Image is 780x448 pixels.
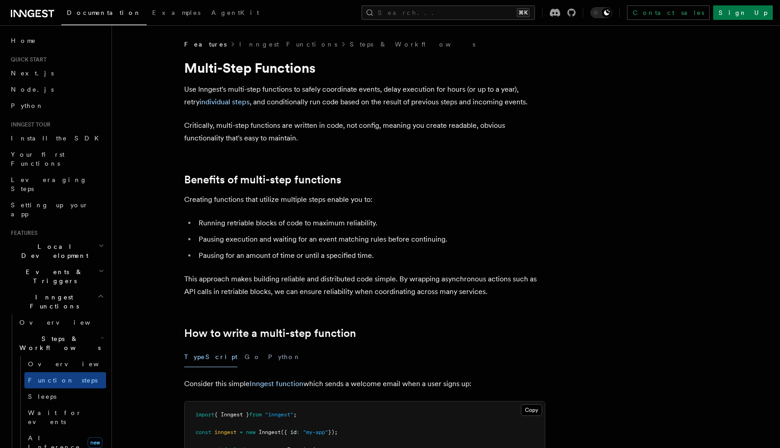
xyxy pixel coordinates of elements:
p: Consider this simple which sends a welcome email when a user signs up: [184,378,545,390]
span: Inngest tour [7,121,51,128]
h1: Multi-Step Functions [184,60,545,76]
a: Inngest Functions [239,40,337,49]
span: : [297,429,300,435]
span: Wait for events [28,409,82,425]
li: Running retriable blocks of code to maximum reliability. [196,217,545,229]
span: new [246,429,255,435]
span: AgentKit [211,9,259,16]
span: Features [184,40,227,49]
a: Benefits of multi-step functions [184,173,341,186]
span: { Inngest } [214,411,249,418]
a: Overview [16,314,106,331]
a: individual steps [200,98,250,106]
span: Overview [19,319,112,326]
a: Leveraging Steps [7,172,106,197]
span: Leveraging Steps [11,176,87,192]
span: ({ id [281,429,297,435]
button: Search...⌘K [362,5,535,20]
button: Toggle dark mode [590,7,612,18]
a: Examples [147,3,206,24]
a: Home [7,33,106,49]
span: Steps & Workflows [16,334,101,352]
button: TypeScript [184,347,237,367]
p: Critically, multi-step functions are written in code, not config, meaning you create readable, ob... [184,119,545,145]
span: Quick start [7,56,46,63]
span: Documentation [67,9,141,16]
span: Home [11,36,36,45]
span: new [88,437,102,448]
span: Install the SDK [11,135,104,142]
span: const [195,429,211,435]
a: Setting up your app [7,197,106,222]
span: Setting up your app [11,201,88,218]
a: How to write a multi-step function [184,327,356,340]
a: Contact sales [627,5,710,20]
span: from [249,411,262,418]
button: Local Development [7,238,106,264]
a: Your first Functions [7,146,106,172]
span: Events & Triggers [7,267,98,285]
span: Sleeps [28,393,56,400]
span: "my-app" [303,429,328,435]
button: Inngest Functions [7,289,106,314]
span: Python [11,102,44,109]
span: Inngest Functions [7,293,97,311]
span: Features [7,229,37,237]
button: Steps & Workflows [16,331,106,356]
li: Pausing for an amount of time or until a specified time. [196,249,545,262]
span: Overview [28,360,121,368]
span: "inngest" [265,411,293,418]
span: Function steps [28,377,97,384]
a: Sign Up [713,5,773,20]
span: ; [293,411,297,418]
span: Your first Functions [11,151,65,167]
a: AgentKit [206,3,265,24]
a: Install the SDK [7,130,106,146]
p: This approach makes building reliable and distributed code simple. By wrapping asynchronous actio... [184,273,545,298]
span: Examples [152,9,200,16]
a: Function steps [24,372,106,388]
span: = [240,429,243,435]
span: import [195,411,214,418]
span: Inngest [259,429,281,435]
span: inngest [214,429,237,435]
span: Node.js [11,86,54,93]
a: Overview [24,356,106,372]
a: Next.js [7,65,106,81]
button: Events & Triggers [7,264,106,289]
a: Sleeps [24,388,106,405]
button: Python [268,347,301,367]
p: Creating functions that utilize multiple steps enable you to: [184,193,545,206]
a: Wait for events [24,405,106,430]
a: Steps & Workflows [350,40,475,49]
button: Copy [521,404,542,416]
span: }); [328,429,338,435]
p: Use Inngest's multi-step functions to safely coordinate events, delay execution for hours (or up ... [184,83,545,108]
a: Node.js [7,81,106,98]
a: Python [7,98,106,114]
span: Next.js [11,70,54,77]
li: Pausing execution and waiting for an event matching rules before continuing. [196,233,545,246]
kbd: ⌘K [517,8,529,17]
a: Documentation [61,3,147,25]
a: Inngest function [250,379,303,388]
span: Local Development [7,242,98,260]
button: Go [245,347,261,367]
